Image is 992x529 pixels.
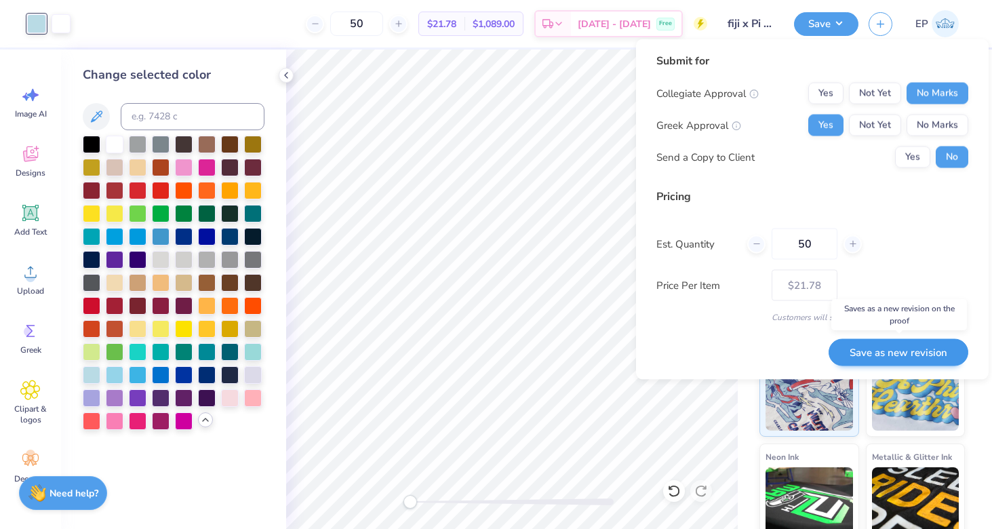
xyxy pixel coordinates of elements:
img: Standard [766,363,853,431]
span: Metallic & Glitter Ink [872,450,952,464]
button: No Marks [907,115,968,136]
span: Upload [17,286,44,296]
input: – – [772,229,837,260]
span: EP [915,16,928,32]
span: Image AI [15,109,47,119]
button: Not Yet [849,83,901,104]
a: EP [909,10,965,37]
img: Puff Ink [872,363,959,431]
div: Accessibility label [403,495,417,509]
div: Saves as a new revision on the proof [831,299,967,330]
span: Add Text [14,227,47,237]
span: Decorate [14,473,47,484]
label: Est. Quantity [656,236,737,252]
div: Greek Approval [656,117,741,133]
button: No Marks [907,83,968,104]
span: [DATE] - [DATE] [578,17,651,31]
label: Price Per Item [656,277,761,293]
span: Greek [20,345,41,355]
span: Neon Ink [766,450,799,464]
span: Designs [16,168,45,178]
div: Collegiate Approval [656,85,759,101]
div: Submit for [656,53,968,69]
button: Save [794,12,858,36]
button: Yes [808,115,844,136]
span: Clipart & logos [8,404,53,425]
div: Customers will see this price on HQ. [656,311,968,324]
button: Yes [808,83,844,104]
button: Not Yet [849,115,901,136]
button: No [936,146,968,168]
div: Send a Copy to Client [656,149,755,165]
input: – – [330,12,383,36]
button: Save as new revision [829,338,968,366]
span: Free [659,19,672,28]
strong: Need help? [49,487,98,500]
span: $21.78 [427,17,456,31]
span: $1,089.00 [473,17,515,31]
input: Untitled Design [717,10,784,37]
div: Change selected color [83,66,264,84]
div: Pricing [656,189,968,205]
button: Yes [895,146,930,168]
img: Ella Parastaran [932,10,959,37]
input: e.g. 7428 c [121,103,264,130]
